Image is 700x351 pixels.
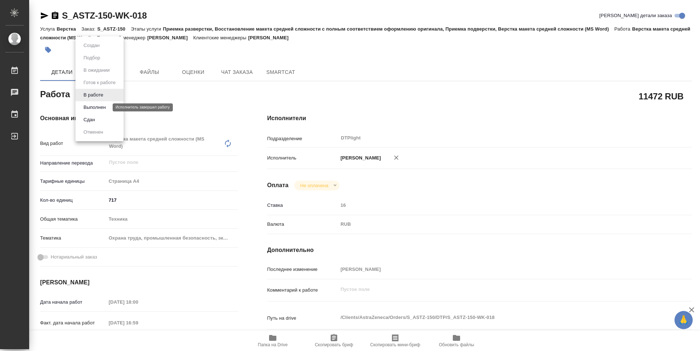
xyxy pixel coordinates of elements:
[81,42,102,50] button: Создан
[81,66,112,74] button: В ожидании
[81,79,118,87] button: Готов к работе
[81,116,97,124] button: Сдан
[81,103,108,111] button: Выполнен
[81,128,105,136] button: Отменен
[81,91,105,99] button: В работе
[81,54,102,62] button: Подбор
